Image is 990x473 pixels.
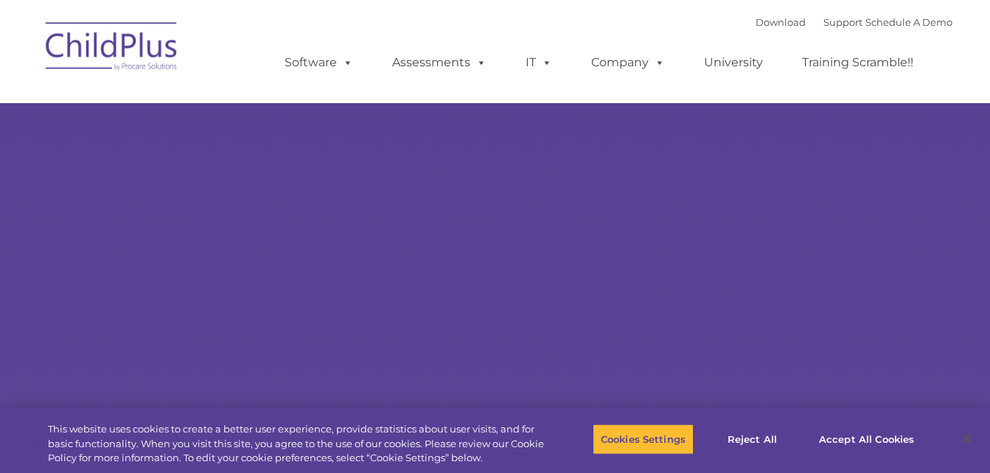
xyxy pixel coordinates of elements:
div: This website uses cookies to create a better user experience, provide statistics about user visit... [48,422,545,466]
a: University [689,48,778,77]
button: Accept All Cookies [811,424,922,455]
button: Reject All [706,424,798,455]
a: Training Scramble!! [787,48,928,77]
a: Software [270,48,368,77]
a: Company [576,48,680,77]
a: Download [756,16,806,28]
button: Cookies Settings [593,424,694,455]
font: | [756,16,952,28]
a: IT [511,48,567,77]
a: Assessments [377,48,501,77]
button: Close [950,423,983,455]
img: ChildPlus by Procare Solutions [38,12,186,85]
a: Schedule A Demo [865,16,952,28]
a: Support [823,16,862,28]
